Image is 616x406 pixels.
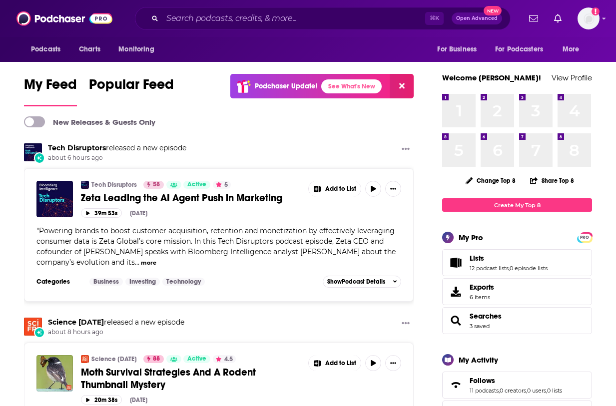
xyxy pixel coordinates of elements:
span: Add to List [325,360,356,367]
span: Follows [470,376,495,385]
a: 0 users [527,387,546,394]
div: [DATE] [130,210,147,217]
button: 5 [213,181,231,189]
a: My Feed [24,76,77,106]
a: Tech Disruptors [48,143,106,152]
span: Exports [470,283,494,292]
a: Exports [442,278,592,305]
a: Searches [470,312,502,321]
button: Show More Button [398,143,414,156]
button: open menu [24,40,73,59]
a: 0 creators [500,387,526,394]
span: Searches [442,307,592,334]
a: 11 podcasts [470,387,499,394]
a: Tech Disruptors [91,181,137,189]
span: about 6 hours ago [48,154,186,162]
a: Science [DATE] [91,355,137,363]
a: 12 podcast lists [470,265,509,272]
a: PRO [579,233,591,241]
span: More [563,42,580,56]
span: For Podcasters [495,42,543,56]
div: New Episode [34,152,45,163]
button: open menu [430,40,489,59]
a: Business [89,278,123,286]
div: My Activity [459,355,498,365]
button: open menu [556,40,592,59]
span: 58 [153,180,160,190]
h3: released a new episode [48,143,186,153]
a: 0 lists [547,387,562,394]
button: Show More Button [398,318,414,330]
img: Zeta Leading the AI Agent Push in Marketing [36,181,73,217]
svg: Add a profile image [592,7,600,15]
a: Science Friday [48,318,104,327]
a: 0 episode lists [510,265,548,272]
span: 6 items [470,294,494,301]
button: 4.5 [213,355,236,363]
button: more [141,259,156,267]
img: Science Friday [81,355,89,363]
span: ... [135,258,139,267]
a: Lists [446,256,466,270]
button: Show More Button [385,355,401,371]
a: 3 saved [470,323,490,330]
div: New Episode [34,327,45,338]
a: Zeta Leading the AI Agent Push in Marketing [81,192,301,204]
button: 39m 53s [81,208,122,218]
span: Active [187,354,206,364]
h3: released a new episode [48,318,184,327]
img: Podchaser - Follow, Share and Rate Podcasts [16,9,112,28]
a: Searches [446,314,466,328]
span: Active [187,180,206,190]
a: Follows [446,378,466,392]
span: Follows [442,372,592,399]
span: Logged in as Isabellaoidem [578,7,600,29]
img: User Profile [578,7,600,29]
span: about 8 hours ago [48,328,184,337]
a: Investing [125,278,160,286]
a: Tech Disruptors [24,143,42,161]
a: New Releases & Guests Only [24,116,155,127]
a: Follows [470,376,562,385]
span: Exports [446,285,466,299]
button: open menu [111,40,167,59]
a: Moth Survival Strategies And A Rodent Thumbnail Mystery [81,366,301,391]
img: Science Friday [24,318,42,336]
span: Open Advanced [456,16,498,21]
button: Show More Button [385,181,401,197]
button: Change Top 8 [460,174,522,187]
img: Moth Survival Strategies And A Rodent Thumbnail Mystery [36,355,73,392]
p: Podchaser Update! [255,82,317,90]
button: Share Top 8 [530,171,575,190]
a: Welcome [PERSON_NAME]! [442,73,541,82]
span: 88 [153,354,160,364]
span: Add to List [325,185,356,193]
span: , [526,387,527,394]
a: Show notifications dropdown [550,10,566,27]
span: Popular Feed [89,76,174,99]
span: ⌘ K [425,12,444,25]
a: Technology [162,278,205,286]
span: For Business [437,42,477,56]
span: , [546,387,547,394]
button: Show More Button [309,355,361,371]
a: Show notifications dropdown [525,10,542,27]
a: Lists [470,254,548,263]
a: Tech Disruptors [81,181,89,189]
span: Moth Survival Strategies And A Rodent Thumbnail Mystery [81,366,256,391]
a: See What's New [321,79,382,93]
h3: Categories [36,278,81,286]
span: My Feed [24,76,77,99]
span: Monitoring [118,42,154,56]
span: New [484,6,502,15]
div: Search podcasts, credits, & more... [135,7,511,30]
span: Powering brands to boost customer acquisition, retention and monetization by effectively leveragi... [36,226,396,267]
a: Charts [72,40,106,59]
button: open menu [489,40,558,59]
